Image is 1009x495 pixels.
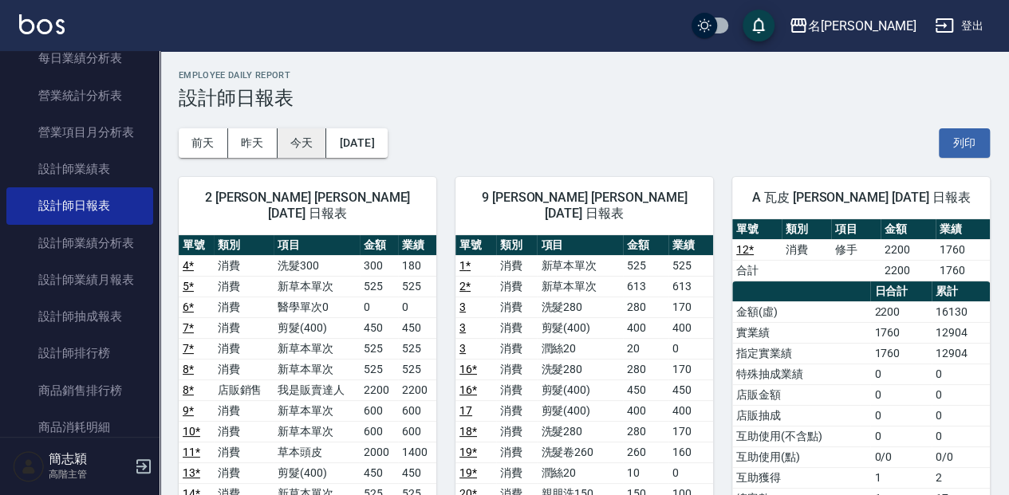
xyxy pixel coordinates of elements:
td: 醫學單次0 [274,297,360,317]
td: 剪髮(400) [537,379,623,400]
button: [DATE] [326,128,387,158]
td: 600 [398,421,436,442]
td: 消費 [496,317,537,338]
td: 消費 [496,255,537,276]
td: 0 [398,297,436,317]
td: 400 [668,317,714,338]
td: 消費 [214,442,274,462]
td: 洗髮280 [537,297,623,317]
td: 2200 [870,301,931,322]
td: 消費 [496,400,537,421]
table: a dense table [732,219,990,281]
td: 新草本單次 [274,276,360,297]
td: 剪髮(400) [537,400,623,421]
td: 2200 [360,379,398,400]
button: 名[PERSON_NAME] [782,10,922,42]
a: 設計師排行榜 [6,335,153,371]
td: 0 [932,363,990,384]
td: 280 [623,359,668,379]
td: 消費 [496,462,537,483]
td: 2200 [398,379,436,400]
td: 1760 [936,260,990,281]
td: 260 [623,442,668,462]
button: save [743,10,774,41]
td: 0 [870,426,931,446]
td: 洗髮卷260 [537,442,623,462]
th: 業績 [668,235,714,256]
a: 營業統計分析表 [6,77,153,114]
td: 600 [360,421,398,442]
td: 12904 [932,343,990,363]
td: 0 [870,384,931,405]
td: 525 [398,276,436,297]
td: 1760 [870,322,931,343]
td: 0 [360,297,398,317]
td: 消費 [214,276,274,297]
th: 業績 [936,219,990,240]
th: 單號 [732,219,782,240]
img: Person [13,450,45,482]
button: 昨天 [228,128,278,158]
td: 450 [398,317,436,338]
td: 我是販賣達人 [274,379,360,400]
td: 洗髮280 [537,421,623,442]
td: 1 [870,467,931,488]
span: 2 [PERSON_NAME] [PERSON_NAME][DATE] 日報表 [198,190,417,222]
td: 消費 [496,421,537,442]
td: 0/0 [870,446,931,467]
th: 金額 [623,235,668,256]
p: 高階主管 [49,467,130,481]
td: 剪髮(400) [274,317,360,338]
td: 新草本單次 [274,421,360,442]
td: 消費 [214,317,274,338]
a: 商品消耗明細 [6,409,153,446]
span: A 瓦皮 [PERSON_NAME] [DATE] 日報表 [751,190,971,206]
td: 消費 [214,359,274,379]
td: 消費 [496,379,537,400]
td: 0 [668,338,714,359]
td: 525 [623,255,668,276]
th: 類別 [496,235,537,256]
td: 0 [870,363,931,384]
td: 170 [668,359,714,379]
td: 新草本單次 [537,255,623,276]
th: 金額 [881,219,935,240]
span: 9 [PERSON_NAME] [PERSON_NAME][DATE] 日報表 [475,190,694,222]
td: 600 [398,400,436,421]
td: 160 [668,442,714,462]
td: 2000 [360,442,398,462]
th: 項目 [831,219,881,240]
td: 0 [932,384,990,405]
td: 525 [360,276,398,297]
img: Logo [19,14,65,34]
a: 商品銷售排行榜 [6,372,153,409]
td: 消費 [214,338,274,359]
td: 525 [398,359,436,379]
button: 登出 [928,11,990,41]
button: 今天 [278,128,327,158]
td: 1760 [936,239,990,260]
td: 店販金額 [732,384,870,405]
th: 單號 [179,235,214,256]
th: 日合計 [870,281,931,302]
td: 0/0 [932,446,990,467]
td: 剪髮(400) [537,317,623,338]
h3: 設計師日報表 [179,87,990,109]
td: 170 [668,421,714,442]
td: 613 [623,276,668,297]
td: 170 [668,297,714,317]
td: 1760 [870,343,931,363]
td: 525 [398,338,436,359]
td: 消費 [214,462,274,483]
td: 洗髮280 [537,359,623,379]
td: 潤絲20 [537,462,623,483]
td: 450 [668,379,714,400]
h2: Employee Daily Report [179,70,990,81]
td: 400 [668,400,714,421]
td: 洗髮300 [274,255,360,276]
a: 3 [459,342,466,355]
td: 金額(虛) [732,301,870,322]
button: 前天 [179,128,228,158]
td: 450 [360,462,398,483]
td: 消費 [496,276,537,297]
